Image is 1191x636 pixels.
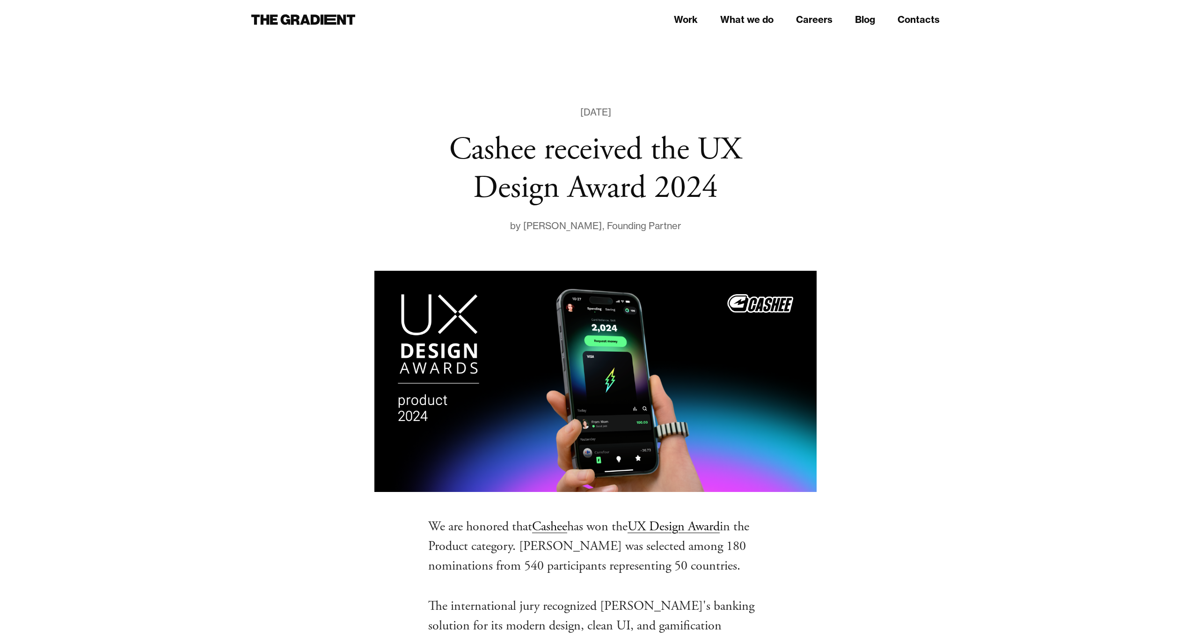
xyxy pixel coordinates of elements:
[720,13,774,27] a: What we do
[674,13,698,27] a: Work
[510,218,523,233] div: by
[796,13,833,27] a: Careers
[532,518,567,535] a: Cashee
[428,131,763,207] h1: Cashee received the UX Design Award 2024
[898,13,940,27] a: Contacts
[855,13,875,27] a: Blog
[374,271,817,492] img: Cashee banking app
[428,517,763,576] p: We are honored that has won the in the Product category. [PERSON_NAME] was selected among 180 nom...
[607,218,681,233] div: Founding Partner
[523,218,602,233] div: [PERSON_NAME]
[580,105,611,120] div: [DATE]
[628,518,720,535] a: UX Design Award
[602,218,607,233] div: ,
